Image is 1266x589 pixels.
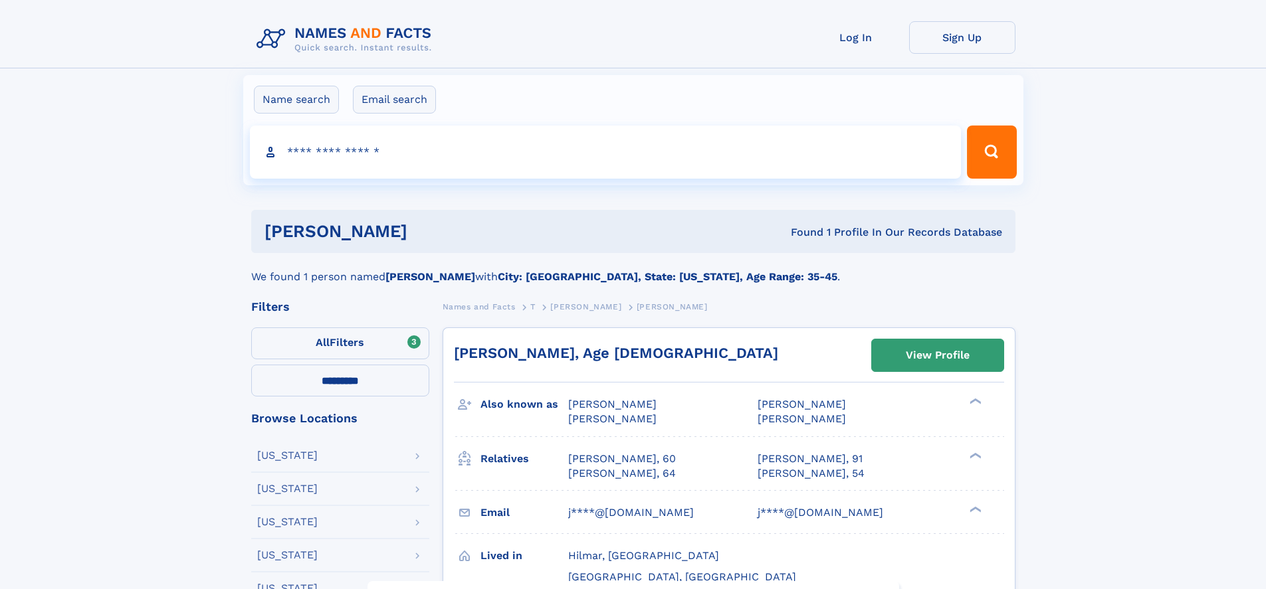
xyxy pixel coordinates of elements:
[637,302,708,311] span: [PERSON_NAME]
[250,126,962,179] input: search input
[568,549,719,562] span: Hilmar, [GEOGRAPHIC_DATA]
[568,398,657,410] span: [PERSON_NAME]
[251,21,443,57] img: Logo Names and Facts
[251,301,429,313] div: Filters
[480,448,568,470] h3: Relatives
[758,412,846,425] span: [PERSON_NAME]
[251,412,429,424] div: Browse Locations
[385,270,475,283] b: [PERSON_NAME]
[316,336,330,349] span: All
[498,270,837,283] b: City: [GEOGRAPHIC_DATA], State: [US_STATE], Age Range: 35-45
[480,545,568,567] h3: Lived in
[966,451,982,460] div: ❯
[254,86,339,114] label: Name search
[530,298,536,315] a: T
[967,126,1016,179] button: Search Button
[454,345,778,361] a: [PERSON_NAME], Age [DEMOGRAPHIC_DATA]
[353,86,436,114] label: Email search
[550,298,621,315] a: [PERSON_NAME]
[568,412,657,425] span: [PERSON_NAME]
[257,517,318,527] div: [US_STATE]
[480,393,568,416] h3: Also known as
[251,253,1015,285] div: We found 1 person named with .
[251,327,429,359] label: Filters
[966,397,982,406] div: ❯
[872,339,1003,371] a: View Profile
[568,570,796,583] span: [GEOGRAPHIC_DATA], [GEOGRAPHIC_DATA]
[906,340,970,371] div: View Profile
[480,501,568,524] h3: Email
[758,466,865,481] a: [PERSON_NAME], 54
[568,466,676,481] a: [PERSON_NAME], 64
[758,398,846,410] span: [PERSON_NAME]
[443,298,516,315] a: Names and Facts
[257,450,318,461] div: [US_STATE]
[257,550,318,560] div: [US_STATE]
[264,223,599,240] h1: [PERSON_NAME]
[803,21,909,54] a: Log In
[568,452,676,466] a: [PERSON_NAME], 60
[530,302,536,311] span: T
[758,452,863,466] a: [PERSON_NAME], 91
[257,483,318,494] div: [US_STATE]
[909,21,1015,54] a: Sign Up
[966,505,982,513] div: ❯
[550,302,621,311] span: [PERSON_NAME]
[599,225,1002,240] div: Found 1 Profile In Our Records Database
